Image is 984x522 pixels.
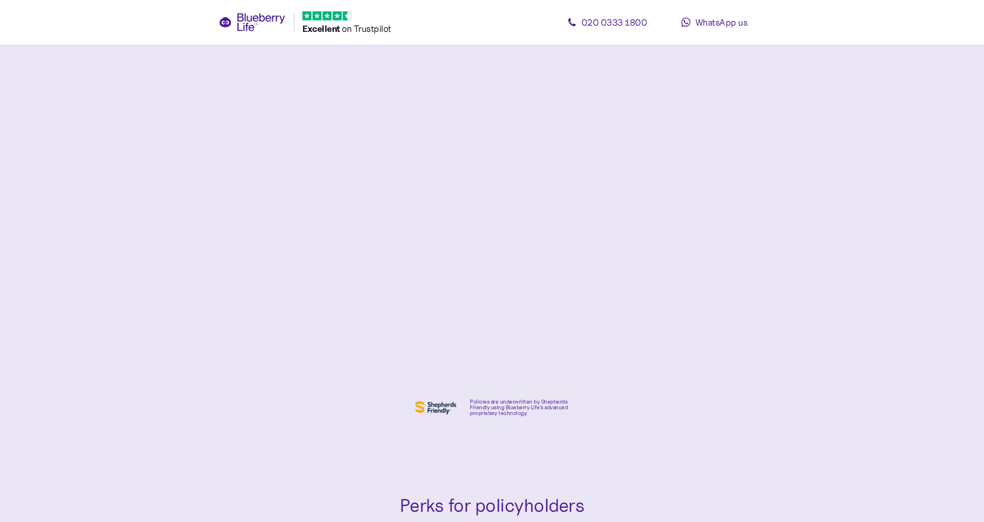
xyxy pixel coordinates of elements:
[470,399,571,416] div: Policies are underwritten by Shepherds Friendly using Blueberry Life’s advanced proprietary techn...
[342,23,391,34] span: on Trustpilot
[304,492,680,520] div: Perks for policyholders
[581,17,647,28] span: 020 0333 1800
[695,17,748,28] span: WhatsApp us
[663,11,765,34] a: WhatsApp us
[556,11,658,34] a: 020 0333 1800
[413,398,458,417] img: Shephers Friendly
[302,23,342,34] span: Excellent ️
